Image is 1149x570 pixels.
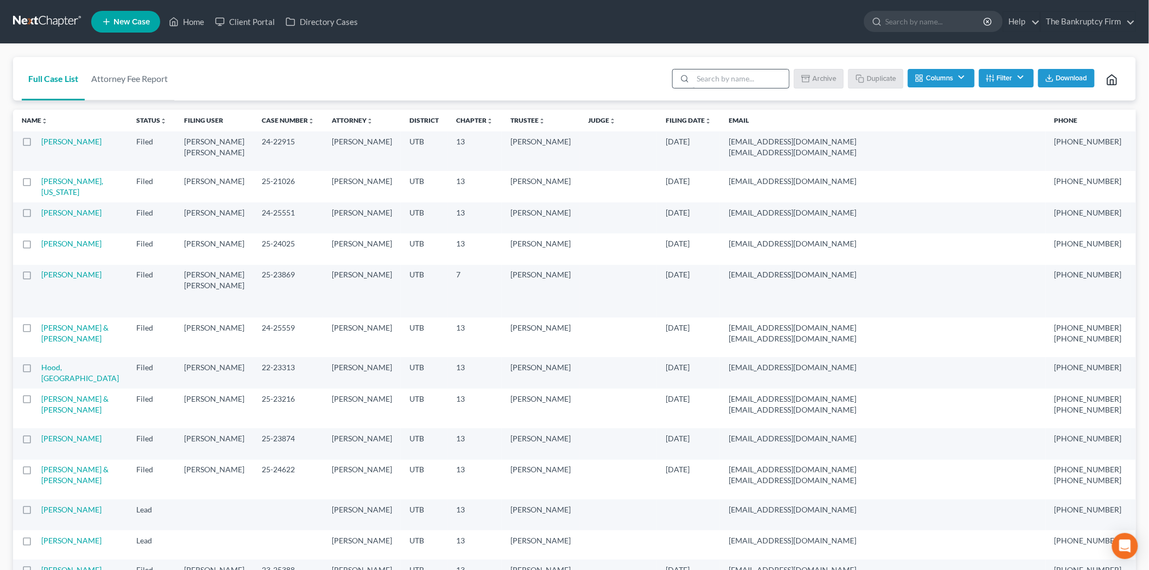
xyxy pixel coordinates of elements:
[693,69,789,88] input: Search by name...
[323,460,401,499] td: [PERSON_NAME]
[323,428,401,459] td: [PERSON_NAME]
[729,176,1037,187] pre: [EMAIL_ADDRESS][DOMAIN_NAME]
[175,202,253,233] td: [PERSON_NAME]
[175,318,253,357] td: [PERSON_NAME]
[128,357,175,388] td: Filed
[41,434,102,443] a: [PERSON_NAME]
[323,265,401,318] td: [PERSON_NAME]
[175,265,253,318] td: [PERSON_NAME] [PERSON_NAME]
[128,389,175,428] td: Filed
[175,110,253,131] th: Filing User
[447,233,502,264] td: 13
[128,428,175,459] td: Filed
[253,202,323,233] td: 24-25551
[136,116,167,124] a: Statusunfold_more
[401,131,447,171] td: UTB
[128,265,175,318] td: Filed
[128,171,175,202] td: Filed
[41,505,102,514] a: [PERSON_NAME]
[41,208,102,217] a: [PERSON_NAME]
[447,265,502,318] td: 7
[729,269,1037,280] pre: [EMAIL_ADDRESS][DOMAIN_NAME]
[1055,136,1122,147] pre: [PHONE_NUMBER]
[401,499,447,530] td: UTB
[323,389,401,428] td: [PERSON_NAME]
[657,265,720,318] td: [DATE]
[657,202,720,233] td: [DATE]
[41,394,109,414] a: [PERSON_NAME] & [PERSON_NAME]
[41,323,109,343] a: [PERSON_NAME] & [PERSON_NAME]
[163,12,210,31] a: Home
[729,238,1037,249] pre: [EMAIL_ADDRESS][DOMAIN_NAME]
[502,131,579,171] td: [PERSON_NAME]
[729,464,1037,486] pre: [EMAIL_ADDRESS][DOMAIN_NAME] [EMAIL_ADDRESS][DOMAIN_NAME]
[502,202,579,233] td: [PERSON_NAME]
[128,530,175,559] td: Lead
[401,318,447,357] td: UTB
[253,318,323,357] td: 24-25559
[447,499,502,530] td: 13
[175,131,253,171] td: [PERSON_NAME] [PERSON_NAME]
[128,131,175,171] td: Filed
[539,118,545,124] i: unfold_more
[657,233,720,264] td: [DATE]
[323,318,401,357] td: [PERSON_NAME]
[657,171,720,202] td: [DATE]
[401,233,447,264] td: UTB
[41,270,102,279] a: [PERSON_NAME]
[657,131,720,171] td: [DATE]
[1055,394,1122,415] pre: [PHONE_NUMBER] [PHONE_NUMBER]
[447,171,502,202] td: 13
[401,171,447,202] td: UTB
[128,233,175,264] td: Filed
[487,118,493,124] i: unfold_more
[447,131,502,171] td: 13
[175,428,253,459] td: [PERSON_NAME]
[729,362,1037,373] pre: [EMAIL_ADDRESS][DOMAIN_NAME]
[447,318,502,357] td: 13
[280,12,363,31] a: Directory Cases
[502,460,579,499] td: [PERSON_NAME]
[401,357,447,388] td: UTB
[128,318,175,357] td: Filed
[657,428,720,459] td: [DATE]
[308,118,314,124] i: unfold_more
[253,233,323,264] td: 25-24025
[1055,269,1122,280] pre: [PHONE_NUMBER]
[657,460,720,499] td: [DATE]
[323,171,401,202] td: [PERSON_NAME]
[705,118,711,124] i: unfold_more
[979,69,1034,87] button: Filter
[502,428,579,459] td: [PERSON_NAME]
[253,460,323,499] td: 25-24622
[1055,535,1122,546] pre: [PHONE_NUMBER]
[1112,533,1138,559] div: Open Intercom Messenger
[447,202,502,233] td: 13
[588,116,616,124] a: Judgeunfold_more
[666,116,711,124] a: Filing Dateunfold_more
[1055,362,1122,373] pre: [PHONE_NUMBER]
[41,465,109,485] a: [PERSON_NAME] & [PERSON_NAME]
[456,116,493,124] a: Chapterunfold_more
[1041,12,1135,31] a: The Bankruptcy Firm
[175,233,253,264] td: [PERSON_NAME]
[908,69,974,87] button: Columns
[657,318,720,357] td: [DATE]
[160,118,167,124] i: unfold_more
[401,428,447,459] td: UTB
[128,460,175,499] td: Filed
[401,265,447,318] td: UTB
[41,176,103,197] a: [PERSON_NAME], [US_STATE]
[1055,176,1122,187] pre: [PHONE_NUMBER]
[22,116,48,124] a: Nameunfold_more
[510,116,545,124] a: Trusteeunfold_more
[729,207,1037,218] pre: [EMAIL_ADDRESS][DOMAIN_NAME]
[1055,207,1122,218] pre: [PHONE_NUMBER]
[1055,433,1122,444] pre: [PHONE_NUMBER]
[1055,238,1122,249] pre: [PHONE_NUMBER]
[502,171,579,202] td: [PERSON_NAME]
[253,389,323,428] td: 25-23216
[1046,110,1131,131] th: Phone
[729,322,1037,344] pre: [EMAIL_ADDRESS][DOMAIN_NAME] [EMAIL_ADDRESS][DOMAIN_NAME]
[175,460,253,499] td: [PERSON_NAME]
